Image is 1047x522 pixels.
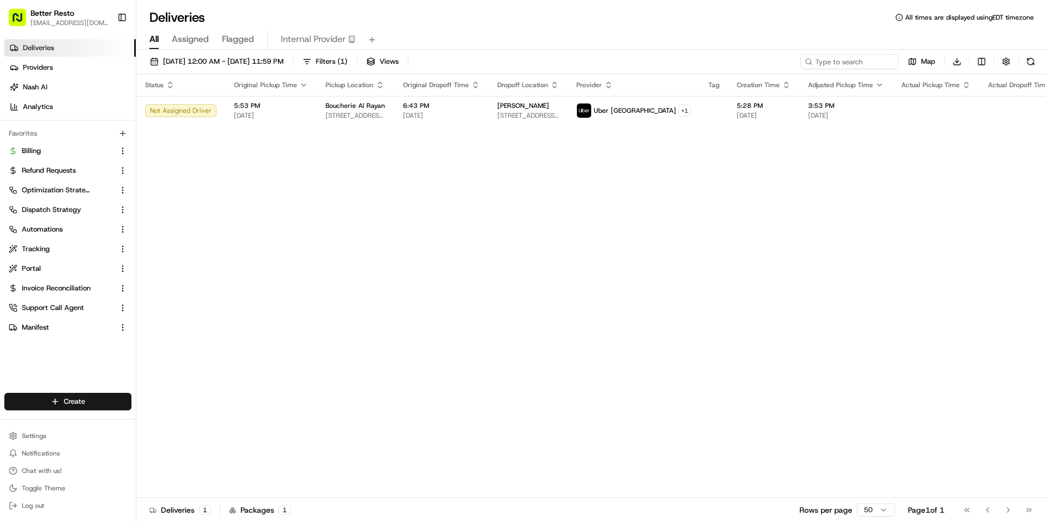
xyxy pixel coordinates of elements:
button: [EMAIL_ADDRESS][DOMAIN_NAME] [31,19,109,27]
button: Better Resto[EMAIL_ADDRESS][DOMAIN_NAME] [4,4,113,31]
span: Tag [708,81,719,89]
span: Log out [22,501,44,510]
span: Manifest [22,323,49,332]
div: Packages [229,505,291,515]
button: Portal [4,260,131,277]
button: Toggle Theme [4,481,131,496]
button: Chat with us! [4,463,131,478]
a: Optimization Strategy [9,185,114,195]
span: Tracking [22,244,50,254]
a: Automations [9,224,114,234]
button: Optimization Strategy [4,181,131,199]
a: Deliveries [4,39,136,57]
span: Better Resto [31,8,74,19]
button: Manifest [4,319,131,336]
h1: Deliveries [149,9,205,26]
span: Nash AI [23,82,47,92]
button: Billing [4,142,131,160]
span: [STREET_ADDRESS][PERSON_NAME] [326,111,386,120]
button: Dispatch Strategy [4,201,131,218]
span: Provider [576,81,602,89]
button: Refresh [1023,54,1038,69]
span: Invoice Reconciliation [22,283,91,293]
span: Status [145,81,164,89]
a: Tracking [9,244,114,254]
button: +1 [678,105,691,117]
span: Pickup Location [326,81,374,89]
span: Create [64,397,85,406]
span: Views [380,57,399,66]
span: Providers [23,63,53,72]
span: Internal Provider [281,33,346,46]
span: Analytics [23,102,53,112]
span: Uber [GEOGRAPHIC_DATA] [594,106,676,115]
span: Billing [22,146,41,156]
span: Adjusted Pickup Time [808,81,873,89]
span: 6:43 PM [403,101,480,110]
button: Tracking [4,240,131,258]
span: ( 1 ) [338,57,347,66]
button: Views [362,54,404,69]
div: Favorites [4,125,131,142]
span: Refund Requests [22,166,76,175]
span: [PERSON_NAME] [497,101,549,110]
span: Dropoff Location [497,81,548,89]
span: [STREET_ADDRESS] [STREET_ADDRESS] [497,111,559,120]
span: Filters [316,57,347,66]
div: Page 1 of 1 [908,505,944,515]
span: Optimization Strategy [22,185,91,195]
a: Portal [9,264,114,274]
span: 3:53 PM [808,101,884,110]
span: Actual Pickup Time [901,81,960,89]
span: [DATE] [808,111,884,120]
span: Original Pickup Time [234,81,297,89]
span: Settings [22,432,46,440]
span: Original Dropoff Time [403,81,469,89]
span: [DATE] 12:00 AM - [DATE] 11:59 PM [163,57,284,66]
span: Creation Time [737,81,780,89]
a: Dispatch Strategy [9,205,114,215]
span: Map [921,57,935,66]
button: Map [903,54,940,69]
div: 1 [279,505,291,515]
button: Refund Requests [4,162,131,179]
input: Type to search [801,54,899,69]
a: Manifest [9,323,114,332]
span: Chat with us! [22,466,62,475]
span: All times are displayed using EDT timezone [905,13,1034,22]
span: Deliveries [23,43,54,53]
a: Invoice Reconciliation [9,283,114,293]
button: Settings [4,428,131,444]
span: Support Call Agent [22,303,84,313]
span: 5:28 PM [737,101,791,110]
span: All [149,33,159,46]
span: 5:53 PM [234,101,308,110]
span: Flagged [222,33,254,46]
span: Assigned [172,33,209,46]
a: Refund Requests [9,166,114,175]
img: uber-new-logo.jpeg [577,104,591,118]
span: Notifications [22,449,60,458]
span: Toggle Theme [22,484,65,493]
button: Notifications [4,446,131,461]
a: Support Call Agent [9,303,114,313]
p: Rows per page [799,505,852,515]
div: Deliveries [149,505,211,515]
a: Providers [4,59,136,76]
span: Automations [22,224,63,234]
a: Nash AI [4,78,136,96]
button: Automations [4,221,131,238]
span: Portal [22,264,41,274]
span: Dispatch Strategy [22,205,81,215]
span: [DATE] [234,111,308,120]
span: [DATE] [737,111,791,120]
button: Create [4,393,131,410]
a: Billing [9,146,114,156]
button: Log out [4,498,131,513]
button: Invoice Reconciliation [4,280,131,297]
button: Support Call Agent [4,299,131,317]
div: 1 [199,505,211,515]
span: [DATE] [403,111,480,120]
button: Filters(1) [298,54,352,69]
